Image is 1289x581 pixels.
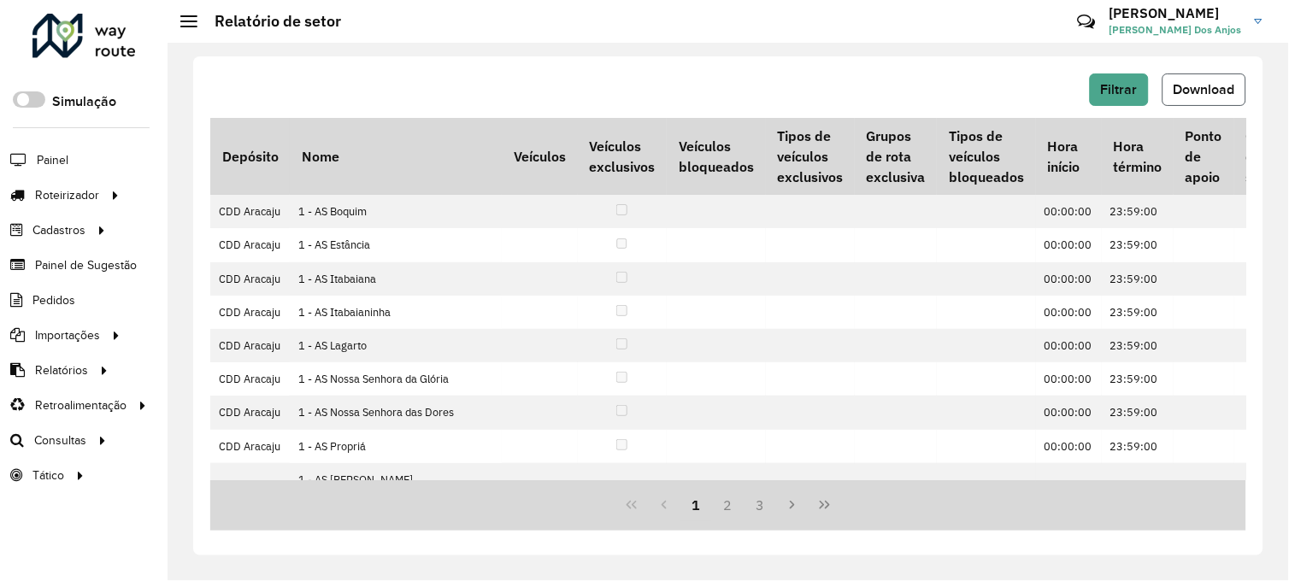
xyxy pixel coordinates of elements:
[210,329,290,362] td: CDD Aracaju
[1109,22,1242,38] span: [PERSON_NAME] Dos Anjos
[1036,195,1102,228] td: 00:00:00
[712,489,745,521] button: 2
[745,489,777,521] button: 3
[37,151,68,169] span: Painel
[210,296,290,329] td: CDD Aracaju
[1102,296,1174,329] td: 23:59:00
[290,228,502,261] td: 1 - AS Estância
[1101,82,1138,97] span: Filtrar
[290,396,502,429] td: 1 - AS Nossa Senhora das Dores
[502,118,577,195] th: Veículos
[680,489,712,521] button: 1
[35,361,88,379] span: Relatórios
[1102,228,1174,261] td: 23:59:00
[35,256,137,274] span: Painel de Sugestão
[210,430,290,463] td: CDD Aracaju
[1102,463,1174,513] td: 23:59:00
[197,12,341,31] h2: Relatório de setor
[290,430,502,463] td: 1 - AS Propriá
[1036,463,1102,513] td: 00:00:00
[1068,3,1105,40] a: Contato Rápido
[1036,228,1102,261] td: 00:00:00
[290,296,502,329] td: 1 - AS Itabaianinha
[777,489,809,521] button: Next Page
[290,118,502,195] th: Nome
[1036,329,1102,362] td: 00:00:00
[1102,195,1174,228] td: 23:59:00
[1036,262,1102,296] td: 00:00:00
[32,467,64,484] span: Tático
[210,463,290,513] td: CDD Aracaju
[290,463,502,513] td: 1 - AS [PERSON_NAME] [PERSON_NAME]
[210,228,290,261] td: CDD Aracaju
[1102,430,1174,463] td: 23:59:00
[809,489,841,521] button: Last Page
[290,262,502,296] td: 1 - AS Itabaiana
[1036,430,1102,463] td: 00:00:00
[578,118,667,195] th: Veículos exclusivos
[1036,118,1102,195] th: Hora início
[1102,262,1174,296] td: 23:59:00
[210,195,290,228] td: CDD Aracaju
[34,431,86,449] span: Consultas
[1102,362,1174,396] td: 23:59:00
[1090,73,1149,106] button: Filtrar
[35,396,127,414] span: Retroalimentação
[1174,118,1233,195] th: Ponto de apoio
[1174,82,1235,97] span: Download
[35,186,99,204] span: Roteirizador
[937,118,1035,195] th: Tipos de veículos bloqueados
[210,118,290,195] th: Depósito
[210,362,290,396] td: CDD Aracaju
[1036,396,1102,429] td: 00:00:00
[1102,329,1174,362] td: 23:59:00
[1102,396,1174,429] td: 23:59:00
[52,91,116,112] label: Simulação
[210,262,290,296] td: CDD Aracaju
[290,362,502,396] td: 1 - AS Nossa Senhora da Glória
[855,118,937,195] th: Grupos de rota exclusiva
[1102,118,1174,195] th: Hora término
[1036,296,1102,329] td: 00:00:00
[32,221,85,239] span: Cadastros
[667,118,765,195] th: Veículos bloqueados
[210,396,290,429] td: CDD Aracaju
[766,118,855,195] th: Tipos de veículos exclusivos
[32,291,75,309] span: Pedidos
[1036,362,1102,396] td: 00:00:00
[1162,73,1246,106] button: Download
[35,326,100,344] span: Importações
[290,195,502,228] td: 1 - AS Boquim
[1109,5,1242,21] h3: [PERSON_NAME]
[290,329,502,362] td: 1 - AS Lagarto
